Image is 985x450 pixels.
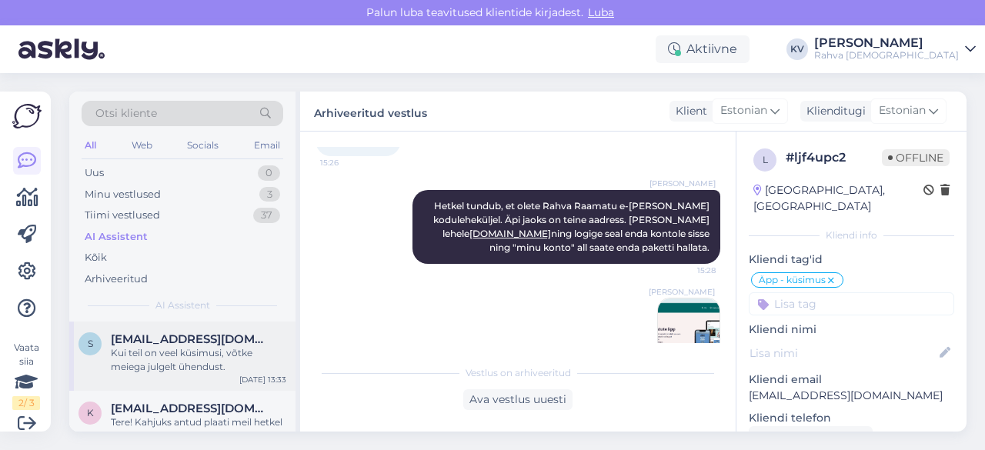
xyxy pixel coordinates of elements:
p: [EMAIL_ADDRESS][DOMAIN_NAME] [749,388,954,404]
div: Arhiveeritud [85,272,148,287]
a: [PERSON_NAME]Rahva [DEMOGRAPHIC_DATA] [814,37,976,62]
span: Otsi kliente [95,105,157,122]
div: 0 [258,165,280,181]
div: Tere! Kahjuks antud plaati meil hetkel võimalik tellida ei ole. Saate toote juures tellida teavit... [111,415,286,443]
input: Lisa nimi [750,345,937,362]
span: Hetkel tundub, et olete Rahva Raamatu e-[PERSON_NAME] koduleheküljel. Äpi jaoks on teine aadress.... [433,200,712,253]
img: Askly Logo [12,104,42,128]
div: # ljf4upc2 [786,148,882,167]
div: Email [251,135,283,155]
div: Minu vestlused [85,187,161,202]
div: Tiimi vestlused [85,208,160,223]
label: Arhiveeritud vestlus [314,101,427,122]
span: kellykuld55@gmail.com [111,402,271,415]
input: Lisa tag [749,292,954,315]
span: Offline [882,149,950,166]
span: Estonian [879,102,926,119]
div: AI Assistent [85,229,148,245]
span: [PERSON_NAME] [649,178,716,189]
div: Klient [669,103,707,119]
div: Aktiivne [656,35,750,63]
span: Luba [583,5,619,19]
a: [DOMAIN_NAME] [469,228,551,239]
p: Kliendi email [749,372,954,388]
p: Kliendi telefon [749,410,954,426]
div: Kliendi info [749,228,954,242]
p: Kliendi nimi [749,322,954,338]
span: Vestlus on arhiveeritud [466,366,571,380]
span: Estonian [720,102,767,119]
div: 3 [259,187,280,202]
span: 15:26 [320,157,378,168]
span: s [88,338,93,349]
img: Attachment [658,298,720,360]
div: [DATE] 13:33 [239,374,286,385]
span: Äpp - küsimus [759,275,826,285]
div: KV [786,38,808,60]
div: Klienditugi [800,103,866,119]
span: subitidze@gmail.com [111,332,271,346]
span: l [763,154,768,165]
span: 15:28 [658,265,716,276]
div: Küsi telefoninumbrit [749,426,873,447]
div: Socials [184,135,222,155]
div: All [82,135,99,155]
div: Vaata siia [12,341,40,410]
div: Web [129,135,155,155]
div: 37 [253,208,280,223]
div: Ava vestlus uuesti [463,389,573,410]
span: AI Assistent [155,298,210,312]
div: Kõik [85,250,107,265]
div: 2 / 3 [12,396,40,410]
span: [PERSON_NAME] [649,286,715,298]
span: k [87,407,94,418]
div: Rahva [DEMOGRAPHIC_DATA] [814,49,959,62]
div: [GEOGRAPHIC_DATA], [GEOGRAPHIC_DATA] [753,182,923,215]
div: [PERSON_NAME] [814,37,959,49]
div: Kui teil on veel küsimusi, võtke meiega julgelt ühendust. [111,346,286,374]
p: Kliendi tag'id [749,252,954,268]
div: Uus [85,165,104,181]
